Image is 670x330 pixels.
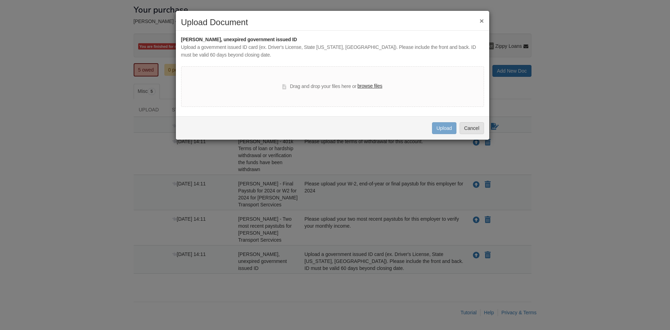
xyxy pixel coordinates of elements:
[432,122,456,134] button: Upload
[181,44,484,59] div: Upload a government issued ID card (ex. Driver's License, State [US_STATE], [GEOGRAPHIC_DATA]). P...
[357,82,382,90] label: browse files
[479,17,484,24] button: ×
[181,36,484,44] div: [PERSON_NAME], unexpired government issued ID
[282,82,382,91] div: Drag and drop your files here or
[181,18,484,27] h2: Upload Document
[460,122,484,134] button: Cancel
